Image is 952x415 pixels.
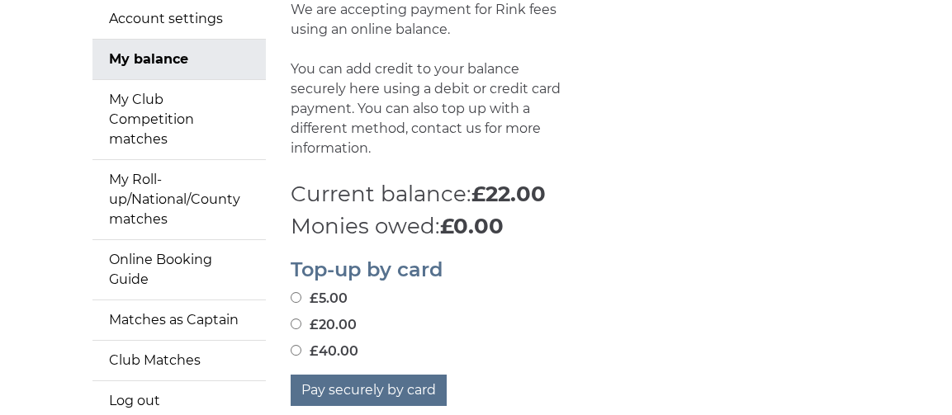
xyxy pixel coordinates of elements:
[291,210,860,243] p: Monies owed:
[291,345,301,356] input: £40.00
[291,292,301,303] input: £5.00
[440,213,504,239] strong: £0.00
[92,160,266,239] a: My Roll-up/National/County matches
[471,181,546,207] strong: £22.00
[92,341,266,380] a: Club Matches
[92,80,266,159] a: My Club Competition matches
[291,315,357,335] label: £20.00
[92,240,266,299] a: Online Booking Guide
[92,40,266,79] a: My balance
[92,300,266,340] a: Matches as Captain
[291,289,348,309] label: £5.00
[291,342,358,361] label: £40.00
[291,259,860,281] h2: Top-up by card
[291,178,860,210] p: Current balance:
[291,318,301,329] input: £20.00
[291,375,447,406] button: Pay securely by card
